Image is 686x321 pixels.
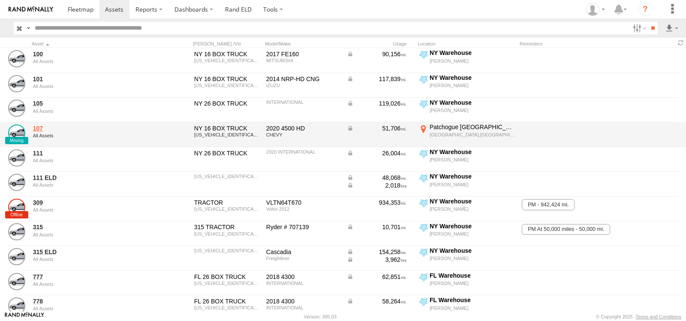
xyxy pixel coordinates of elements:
[194,100,260,107] div: NY 26 BOX TRUCK
[194,248,260,253] div: 3AKJHHDR6RSUV6338
[347,124,407,132] div: Data from Vehicle CANbus
[522,199,575,210] span: PM - 942,424 mi.
[430,99,515,106] div: NY Warehouse
[266,124,341,132] div: 2020 4500 HD
[430,49,515,57] div: NY Warehouse
[266,50,341,58] div: 2017 FE160
[430,197,515,205] div: NY Warehouse
[347,100,407,107] div: Data from Vehicle CANbus
[194,206,260,212] div: 4V4NC9EH2CN540803
[25,22,32,34] label: Search Query
[266,223,341,231] div: Ryder # 707139
[430,107,515,113] div: [PERSON_NAME]
[8,248,25,265] a: View Asset Details
[665,22,679,34] label: Export results as...
[194,273,260,281] div: FL 26 BOX TRUCK
[676,39,686,47] span: Refresh
[304,314,337,319] div: Version: 305.03
[266,75,341,83] div: 2014 NRP-HD CNG
[430,82,515,88] div: [PERSON_NAME]
[266,58,341,63] div: MITSUBISHI
[430,255,515,261] div: [PERSON_NAME]
[266,273,341,281] div: 2018 4300
[33,182,150,188] div: undefined
[193,41,262,47] div: [PERSON_NAME]./Vin
[194,75,260,83] div: NY 16 BOX TRUCK
[33,84,150,89] div: undefined
[266,199,341,206] div: VLTN64T670
[430,182,515,188] div: [PERSON_NAME]
[33,248,150,256] a: 315 ELD
[33,158,150,163] div: undefined
[33,75,150,83] a: 101
[347,248,407,256] div: Data from Vehicle CANbus
[430,132,515,138] div: [GEOGRAPHIC_DATA],[GEOGRAPHIC_DATA]
[418,173,516,196] label: Click to View Current Location
[9,6,53,12] img: rand-logo.svg
[194,132,260,137] div: JALCDW160L7011596
[430,280,515,286] div: [PERSON_NAME]
[33,149,150,157] a: 111
[33,273,150,281] a: 777
[347,273,407,281] div: Data from Vehicle CANbus
[520,41,601,47] div: Reminders
[418,148,516,171] label: Click to View Current Location
[33,174,150,182] a: 111 ELD
[636,314,681,319] a: Terms and Conditions
[194,199,260,206] div: TRACTOR
[418,99,516,122] label: Click to View Current Location
[194,223,260,231] div: 315 TRACTOR
[583,3,608,16] div: Victor Calcano Jr
[266,83,341,88] div: IZUZU
[33,109,150,114] div: undefined
[418,49,516,72] label: Click to View Current Location
[346,41,414,47] div: Usage
[8,75,25,92] a: View Asset Details
[347,297,407,305] div: Data from Vehicle CANbus
[347,199,407,206] div: 934,353
[194,149,260,157] div: NY 26 BOX TRUCK
[347,149,407,157] div: Data from Vehicle CANbus
[430,305,515,311] div: [PERSON_NAME]
[418,74,516,97] label: Click to View Current Location
[33,100,150,107] a: 105
[194,305,260,310] div: 1HTMMMMLXJH530550
[194,50,260,58] div: NY 16 BOX TRUCK
[430,148,515,156] div: NY Warehouse
[194,297,260,305] div: FL 26 BOX TRUCK
[266,100,341,105] div: INTERNATIONAL
[8,223,25,240] a: View Asset Details
[430,157,515,163] div: [PERSON_NAME]
[265,41,342,47] div: Model/Make
[596,314,681,319] div: © Copyright 2025 -
[418,272,516,295] label: Click to View Current Location
[5,312,44,321] a: Visit our Website
[430,272,515,279] div: FL Warehouse
[638,3,652,16] i: ?
[33,133,150,138] div: undefined
[418,296,516,319] label: Click to View Current Location
[8,149,25,167] a: View Asset Details
[266,132,341,137] div: CHEVY
[522,224,610,235] span: PM At 50,000 miles - 50,000 mi.
[430,222,515,230] div: NY Warehouse
[430,123,515,131] div: Patchogue [GEOGRAPHIC_DATA]
[347,256,407,263] div: Data from Vehicle CANbus
[418,247,516,270] label: Click to View Current Location
[347,50,407,58] div: Data from Vehicle CANbus
[418,123,516,146] label: Click to View Current Location
[33,232,150,237] div: undefined
[418,197,516,221] label: Click to View Current Location
[347,75,407,83] div: Data from Vehicle CANbus
[8,124,25,142] a: View Asset Details
[266,206,341,212] div: Volvo 2012
[33,199,150,206] a: 309
[8,50,25,67] a: View Asset Details
[418,222,516,245] label: Click to View Current Location
[33,257,150,262] div: undefined
[33,223,150,231] a: 315
[194,124,260,132] div: NY 16 BOX TRUCK
[430,173,515,180] div: NY Warehouse
[266,256,341,261] div: Freightliner
[33,282,150,287] div: undefined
